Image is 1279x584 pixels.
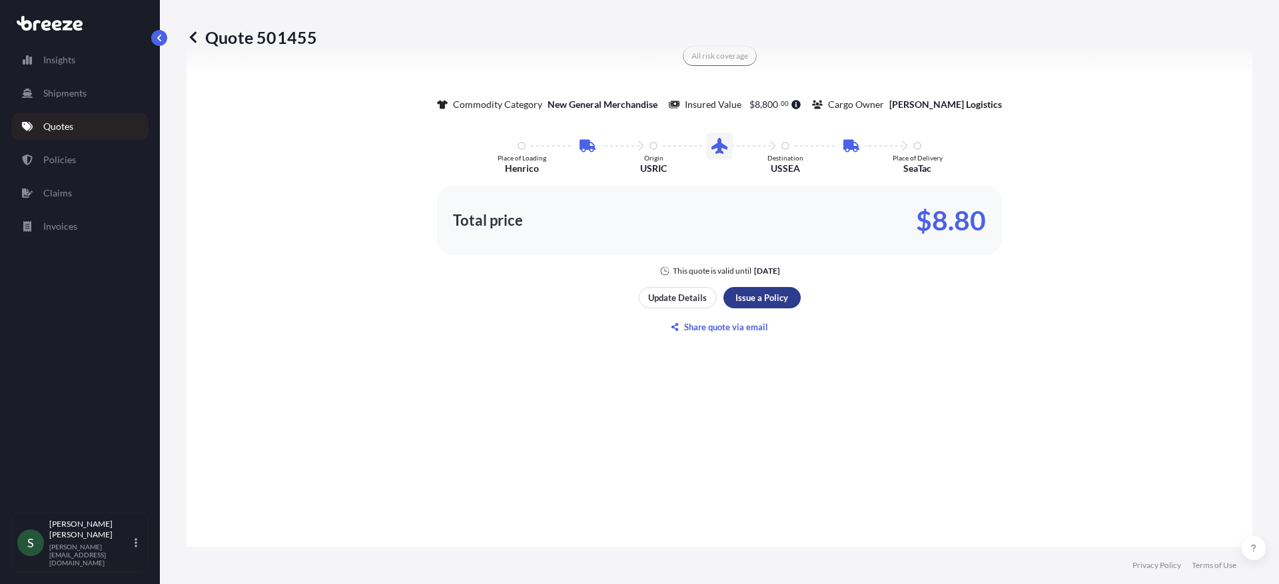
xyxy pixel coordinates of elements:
p: New General Merchandise [548,98,657,111]
p: Place of Loading [498,154,546,162]
button: Share quote via email [639,316,801,338]
p: Insured Value [685,98,741,111]
p: [PERSON_NAME] Logistics [889,98,1002,111]
p: Quotes [43,120,73,133]
span: 00 [781,101,789,106]
p: SeaTac [903,162,931,175]
a: Invoices [11,213,149,240]
a: Quotes [11,113,149,140]
p: $8.80 [916,210,986,231]
p: USSEA [771,162,800,175]
a: Terms of Use [1192,560,1236,571]
p: USRIC [640,162,667,175]
p: Policies [43,153,76,166]
a: Claims [11,180,149,206]
p: Shipments [43,87,87,100]
p: Insights [43,53,75,67]
p: [PERSON_NAME][EMAIL_ADDRESS][DOMAIN_NAME] [49,543,132,567]
button: Update Details [639,287,717,308]
p: Commodity Category [453,98,542,111]
p: Share quote via email [684,320,768,334]
p: Henrico [505,162,539,175]
p: Origin [644,154,663,162]
p: Cargo Owner [828,98,884,111]
p: Destination [767,154,803,162]
span: , [760,100,762,109]
span: 800 [762,100,778,109]
p: Claims [43,186,72,200]
p: [DATE] [754,266,780,276]
a: Shipments [11,80,149,107]
p: Total price [453,214,523,227]
a: Policies [11,146,149,173]
p: Place of Delivery [893,154,943,162]
p: Update Details [648,291,707,304]
p: Issue a Policy [735,291,788,304]
button: Issue a Policy [723,287,801,308]
p: [PERSON_NAME] [PERSON_NAME] [49,519,132,540]
span: S [27,536,34,549]
a: Privacy Policy [1132,560,1181,571]
p: Invoices [43,220,77,233]
p: Quote 501455 [187,27,317,48]
span: $ [749,100,755,109]
span: 8 [755,100,760,109]
a: Insights [11,47,149,73]
p: This quote is valid until [673,266,751,276]
span: . [779,101,780,106]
